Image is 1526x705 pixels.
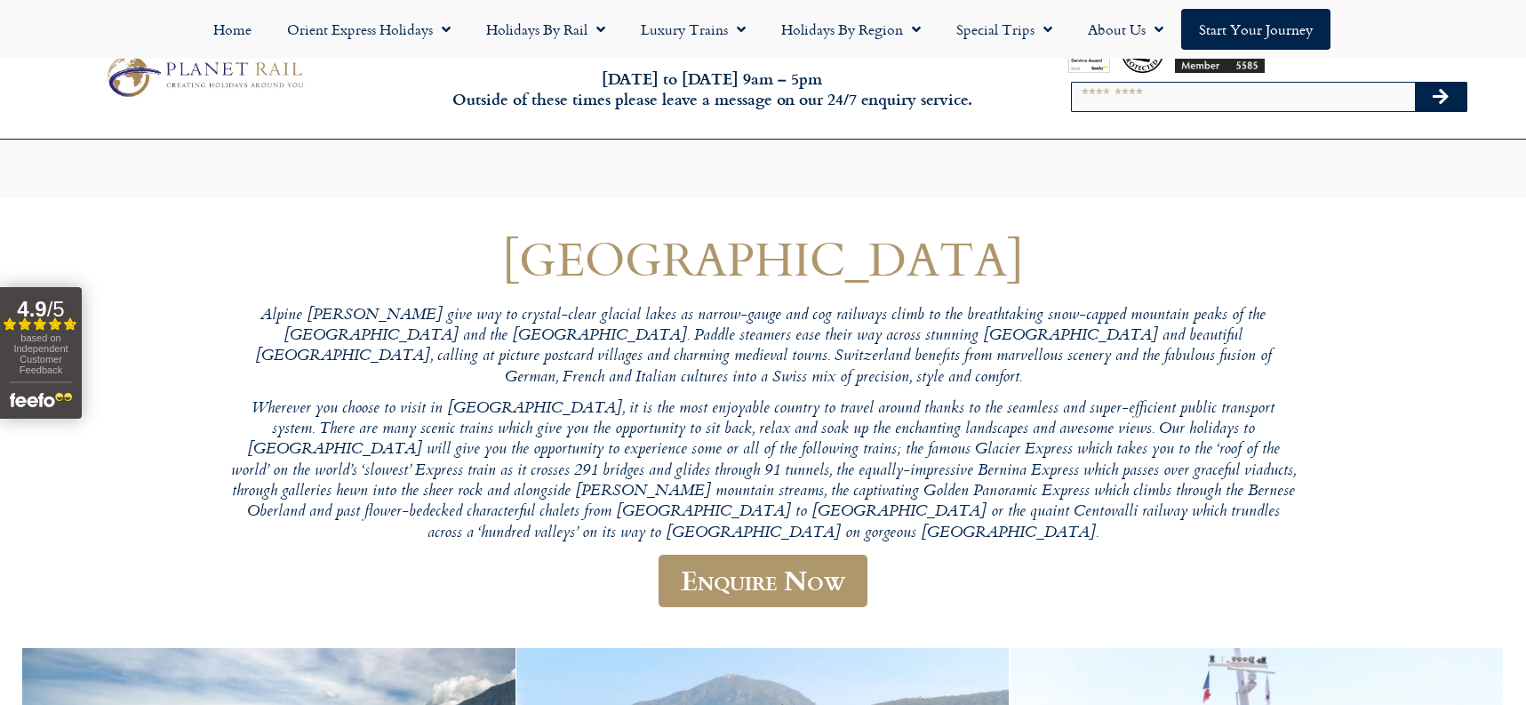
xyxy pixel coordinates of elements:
[9,9,1517,50] nav: Menu
[196,9,269,50] a: Home
[659,555,867,607] a: Enquire Now
[230,232,1297,284] h1: [GEOGRAPHIC_DATA]
[411,68,1013,110] h6: [DATE] to [DATE] 9am – 5pm Outside of these times please leave a message on our 24/7 enquiry serv...
[623,9,763,50] a: Luxury Trains
[99,51,308,102] img: Planet Rail Train Holidays Logo
[939,9,1070,50] a: Special Trips
[230,399,1297,544] p: Wherever you choose to visit in [GEOGRAPHIC_DATA], it is the most enjoyable country to travel aro...
[269,9,468,50] a: Orient Express Holidays
[468,9,623,50] a: Holidays by Rail
[1415,83,1466,111] button: Search
[1070,9,1181,50] a: About Us
[763,9,939,50] a: Holidays by Region
[230,306,1297,389] p: Alpine [PERSON_NAME] give way to crystal-clear glacial lakes as narrow-gauge and cog railways cli...
[1181,9,1330,50] a: Start your Journey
